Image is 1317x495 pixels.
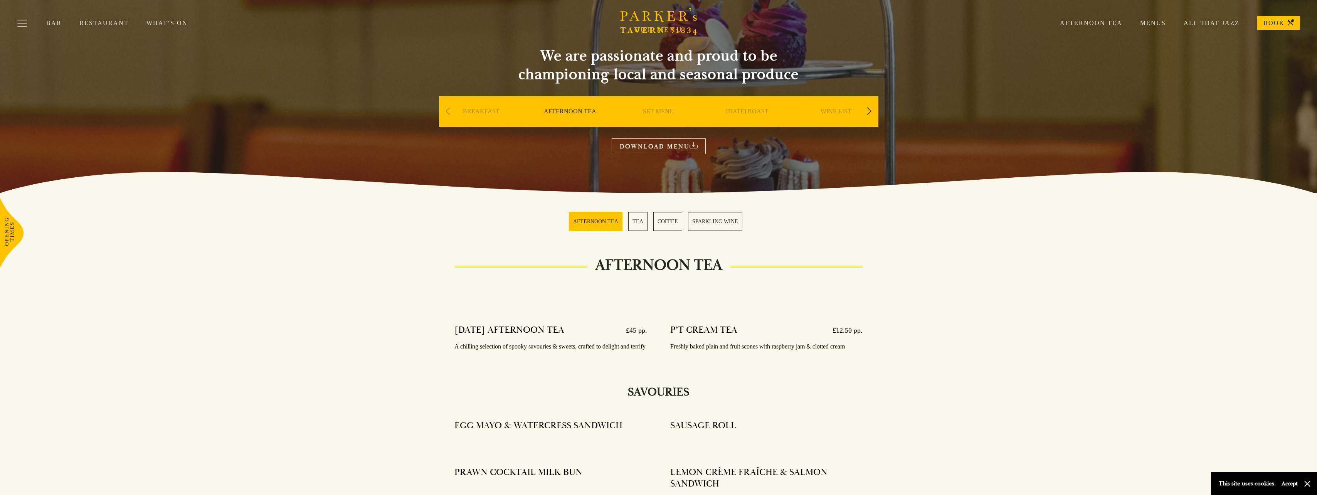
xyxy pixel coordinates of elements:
a: AFTERNOON TEA [544,108,596,138]
p: £12.50 pp. [825,324,863,337]
h4: PRAWN COCKTAIL MILK BUN [454,466,582,478]
div: 2 / 9 [528,96,612,150]
h2: SAVOURIES [620,385,697,399]
a: WINE LIST [821,108,851,138]
div: Previous slide [443,103,453,120]
div: Next slide [864,103,875,120]
div: 1 / 9 [439,96,524,150]
a: 1 / 4 [569,212,622,231]
a: 4 / 4 [688,212,742,231]
p: Freshly baked plain and fruit scones with raspberry jam & clotted cream [670,341,863,352]
button: Accept [1282,480,1298,487]
div: 3 / 9 [616,96,701,150]
a: [DATE] ROAST [726,108,769,138]
p: A chilling selection of spooky savouries & sweets, crafted to delight and terrify [454,341,647,352]
h4: P’T CREAM TEA [670,324,737,337]
a: 2 / 4 [628,212,648,231]
h4: EGG MAYO & WATERCRESS SANDWICH [454,420,622,431]
p: £45 pp. [618,324,647,337]
button: Close and accept [1304,480,1311,488]
h2: AFTERNOON TEA [587,256,730,274]
div: 5 / 9 [794,96,878,150]
a: DOWNLOAD MENU [612,138,706,154]
p: This site uses cookies. [1219,478,1276,489]
div: 4 / 9 [705,96,790,150]
h2: We are passionate and proud to be championing local and seasonal produce [505,47,813,84]
a: 3 / 4 [653,212,682,231]
h4: [DATE] AFTERNOON TEA [454,324,564,337]
a: SET MENU [643,108,674,138]
h4: LEMON CRÈME FRAÎCHE & SALMON SANDWICH [670,466,855,490]
a: BREAKFAST [463,108,500,138]
h4: SAUSAGE ROLL [670,420,736,431]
